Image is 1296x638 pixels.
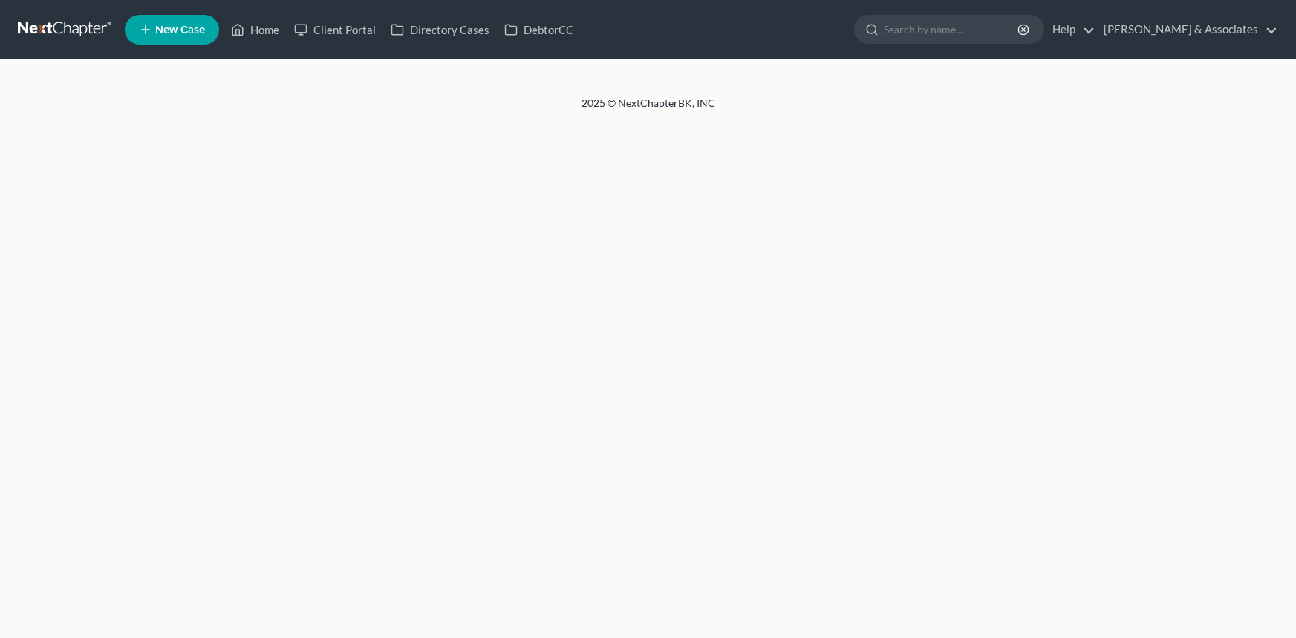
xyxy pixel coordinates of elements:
[287,16,383,43] a: Client Portal
[1045,16,1095,43] a: Help
[225,96,1072,123] div: 2025 © NextChapterBK, INC
[884,16,1020,43] input: Search by name...
[497,16,581,43] a: DebtorCC
[224,16,287,43] a: Home
[383,16,497,43] a: Directory Cases
[1096,16,1277,43] a: [PERSON_NAME] & Associates
[155,25,205,36] span: New Case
